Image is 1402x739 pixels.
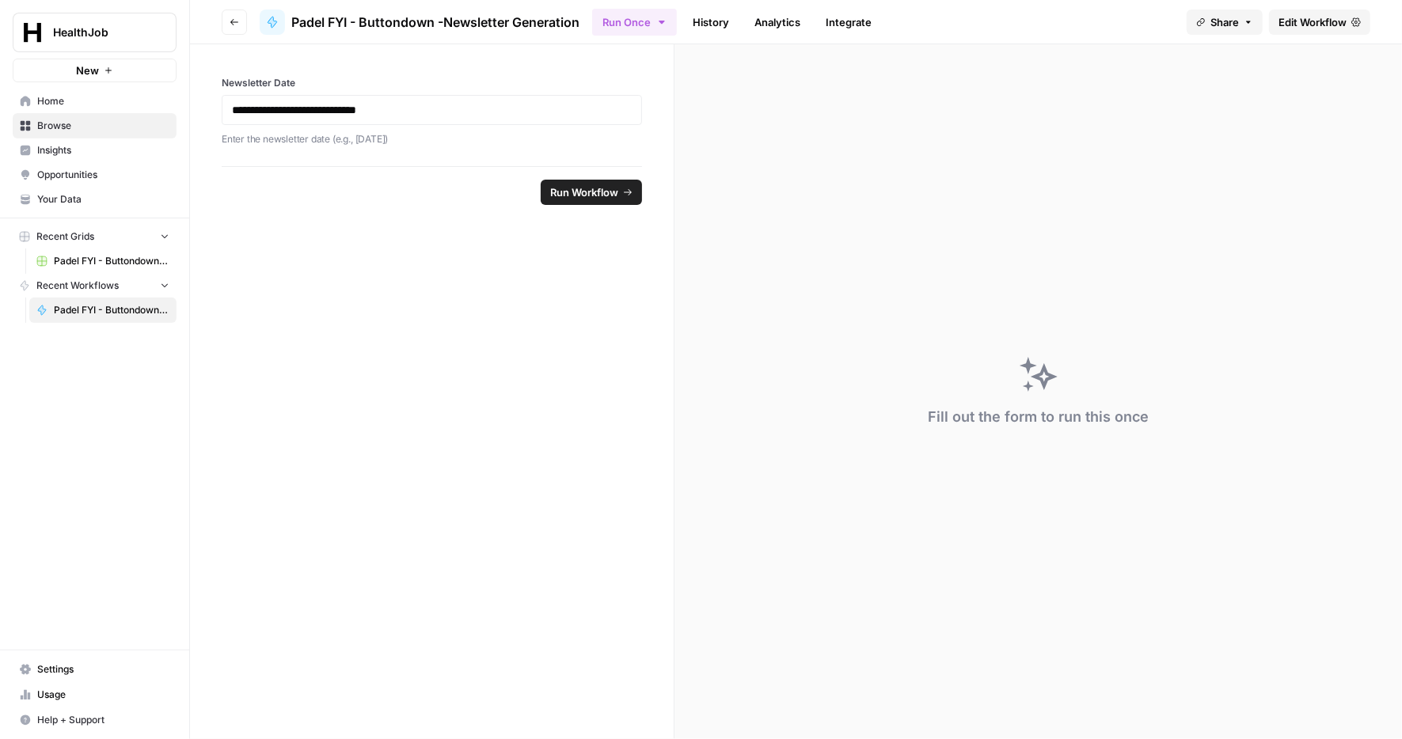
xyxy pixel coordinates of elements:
[13,657,177,682] a: Settings
[53,25,149,40] span: HealthJob
[13,13,177,52] button: Workspace: HealthJob
[37,143,169,157] span: Insights
[550,184,618,200] span: Run Workflow
[13,707,177,733] button: Help + Support
[29,248,177,274] a: Padel FYI - Buttondown -Newsletter Generation Grid
[291,13,579,32] span: Padel FYI - Buttondown -Newsletter Generation
[37,662,169,676] span: Settings
[13,138,177,163] a: Insights
[1279,14,1347,30] span: Edit Workflow
[37,713,169,727] span: Help + Support
[222,131,642,147] p: Enter the newsletter date (e.g., [DATE])
[37,94,169,108] span: Home
[222,76,642,90] label: Newsletter Date
[54,303,169,317] span: Padel FYI - Buttondown -Newsletter Generation
[13,682,177,707] a: Usage
[13,162,177,188] a: Opportunities
[13,187,177,212] a: Your Data
[1210,14,1239,30] span: Share
[37,192,169,207] span: Your Data
[1269,9,1370,35] a: Edit Workflow
[260,9,579,35] a: Padel FYI - Buttondown -Newsletter Generation
[54,254,169,268] span: Padel FYI - Buttondown -Newsletter Generation Grid
[13,225,177,248] button: Recent Grids
[745,9,810,35] a: Analytics
[37,688,169,702] span: Usage
[13,274,177,297] button: Recent Workflows
[928,406,1149,428] div: Fill out the form to run this once
[36,279,119,293] span: Recent Workflows
[29,297,177,323] a: Padel FYI - Buttondown -Newsletter Generation
[76,63,99,78] span: New
[13,59,177,82] button: New
[592,9,677,36] button: Run Once
[541,180,642,205] button: Run Workflow
[13,89,177,114] a: Home
[1187,9,1263,35] button: Share
[36,229,94,244] span: Recent Grids
[37,119,169,133] span: Browse
[683,9,739,35] a: History
[18,18,47,47] img: HealthJob Logo
[37,168,169,182] span: Opportunities
[13,113,177,138] a: Browse
[816,9,881,35] a: Integrate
